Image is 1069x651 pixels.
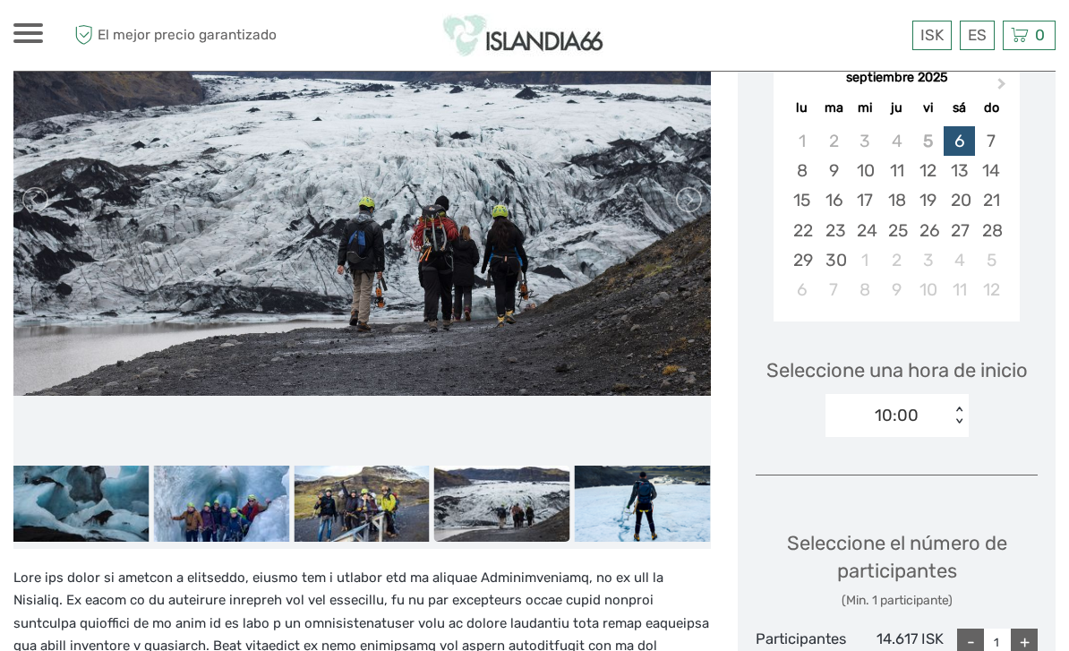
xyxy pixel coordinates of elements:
div: Choose lunes, 15 de septiembre de 2025 [786,185,817,215]
img: d71c1fa0fb104248a915be109df765e6_main_slider.jpg [13,3,711,395]
div: Choose martes, 16 de septiembre de 2025 [818,185,850,215]
div: Choose sábado, 20 de septiembre de 2025 [944,185,975,215]
div: Not available miércoles, 3 de septiembre de 2025 [850,126,881,156]
div: Choose jueves, 9 de octubre de 2025 [881,275,912,304]
div: Choose miércoles, 8 de octubre de 2025 [850,275,881,304]
img: 080a20f4d08346d39cefc638bdee8ab5_slider_thumbnail.jpeg [294,466,430,542]
div: Not available viernes, 5 de septiembre de 2025 [912,126,944,156]
div: Choose viernes, 26 de septiembre de 2025 [912,216,944,245]
div: (Min. 1 participante) [756,592,1038,610]
div: < > [951,407,966,425]
div: Choose martes, 23 de septiembre de 2025 [818,216,850,245]
div: Choose lunes, 22 de septiembre de 2025 [786,216,817,245]
div: ju [881,96,912,120]
div: mi [850,96,881,120]
div: Choose jueves, 25 de septiembre de 2025 [881,216,912,245]
img: Islandia66 [442,13,603,57]
div: Choose martes, 30 de septiembre de 2025 [818,245,850,275]
div: Choose martes, 9 de septiembre de 2025 [818,156,850,185]
span: ISK [920,26,944,44]
div: Choose sábado, 13 de septiembre de 2025 [944,156,975,185]
img: 1fcaab4c209d41e89186eefe8a58b167_slider_thumbnail.jpg [13,466,150,542]
div: ma [818,96,850,120]
div: Choose domingo, 7 de septiembre de 2025 [975,126,1006,156]
div: Choose miércoles, 1 de octubre de 2025 [850,245,881,275]
div: Choose viernes, 10 de octubre de 2025 [912,275,944,304]
div: Choose viernes, 3 de octubre de 2025 [912,245,944,275]
span: El mejor precio garantizado [70,21,277,50]
div: Choose miércoles, 17 de septiembre de 2025 [850,185,881,215]
span: Seleccione una hora de inicio [766,356,1028,384]
div: Choose lunes, 29 de septiembre de 2025 [786,245,817,275]
div: sá [944,96,975,120]
div: do [975,96,1006,120]
div: vi [912,96,944,120]
div: Not available martes, 2 de septiembre de 2025 [818,126,850,156]
div: Choose sábado, 27 de septiembre de 2025 [944,216,975,245]
div: Choose jueves, 11 de septiembre de 2025 [881,156,912,185]
span: 0 [1032,26,1048,44]
div: Not available jueves, 4 de septiembre de 2025 [881,126,912,156]
div: Choose domingo, 14 de septiembre de 2025 [975,156,1006,185]
div: Choose jueves, 18 de septiembre de 2025 [881,185,912,215]
div: 10:00 [875,404,919,427]
div: septiembre 2025 [774,69,1020,88]
button: Open LiveChat chat widget [206,28,227,49]
div: Choose viernes, 19 de septiembre de 2025 [912,185,944,215]
div: Choose sábado, 11 de octubre de 2025 [944,275,975,304]
div: Choose domingo, 28 de septiembre de 2025 [975,216,1006,245]
div: Choose miércoles, 10 de septiembre de 2025 [850,156,881,185]
div: Choose domingo, 5 de octubre de 2025 [975,245,1006,275]
div: Choose viernes, 12 de septiembre de 2025 [912,156,944,185]
button: Next Month [989,73,1018,102]
img: d71c1fa0fb104248a915be109df765e6_slider_thumbnail.jpg [434,466,570,542]
div: ES [960,21,995,50]
div: Seleccione el número de participantes [756,529,1038,611]
div: Choose lunes, 6 de octubre de 2025 [786,275,817,304]
div: Choose sábado, 6 de septiembre de 2025 [944,126,975,156]
div: lu [786,96,817,120]
div: Choose lunes, 8 de septiembre de 2025 [786,156,817,185]
div: Choose miércoles, 24 de septiembre de 2025 [850,216,881,245]
p: We're away right now. Please check back later! [25,31,202,46]
div: Not available lunes, 1 de septiembre de 2025 [786,126,817,156]
div: month 2025-09 [779,126,1013,304]
div: Choose martes, 7 de octubre de 2025 [818,275,850,304]
div: Choose sábado, 4 de octubre de 2025 [944,245,975,275]
div: Choose jueves, 2 de octubre de 2025 [881,245,912,275]
div: Choose domingo, 12 de octubre de 2025 [975,275,1006,304]
div: Choose domingo, 21 de septiembre de 2025 [975,185,1006,215]
img: 5e8e67f64f3949ec998438cc691b5d4c_slider_thumbnail.jpeg [153,466,289,542]
img: c4af8a1ce66448f6b1e61adb08187a24_slider_thumbnail.png [575,466,711,542]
